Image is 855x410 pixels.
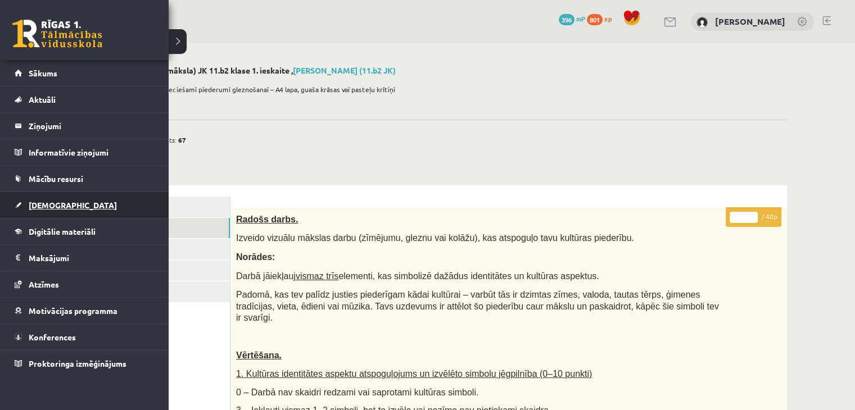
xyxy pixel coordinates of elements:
[29,306,117,316] span: Motivācijas programma
[15,350,155,376] a: Proktoringa izmēģinājums
[29,174,83,184] span: Mācību resursi
[67,66,787,75] h2: Kultūra un māksla (vizuālā māksla) JK 11.b2 klase 1. ieskaite ,
[29,113,155,139] legend: Ziņojumi
[29,245,155,271] legend: Maksājumi
[29,332,76,342] span: Konferences
[15,139,155,165] a: Informatīvie ziņojumi
[29,358,126,368] span: Proktoringa izmēģinājums
[236,233,634,243] span: Izveido vizuālu mākslas darbu (zīmējumu, gleznu vai kolāžu), kas atspoguļo tavu kultūras piederību.
[29,200,117,210] span: [DEMOGRAPHIC_DATA]
[726,207,781,227] p: / 40p
[15,324,155,350] a: Konferences
[29,139,155,165] legend: Informatīvie ziņojumi
[67,84,781,94] p: Ieskaitē būs radošais darbs, nepieciešami piederumi gleznošanai – A4 lapa, guaša krāsas vai paste...
[15,86,155,112] a: Aktuāli
[11,11,533,23] body: Editor, wiswyg-editor-user-answer-47433939152500
[15,192,155,218] a: [DEMOGRAPHIC_DATA]
[296,271,338,281] u: vismaz trīs
[15,218,155,244] a: Digitālie materiāli
[236,388,478,397] span: 0 – Darbā nav skaidri redzami vai saprotami kultūras simboli.
[559,14,574,25] span: 396
[236,215,298,224] span: Radošs darbs.
[559,14,585,23] a: 396 mP
[236,271,599,281] span: Darbā jāiekļauj elementi, kas simbolizē dažādus identitātes un kultūras aspektus.
[293,65,396,75] a: [PERSON_NAME] (11.b2 JK)
[15,298,155,324] a: Motivācijas programma
[15,245,155,271] a: Maksājumi
[15,113,155,139] a: Ziņojumi
[587,14,617,23] a: 801 xp
[715,16,785,27] a: [PERSON_NAME]
[29,68,57,78] span: Sākums
[236,350,282,360] span: Vērtēšana.
[15,60,155,86] a: Sākums
[236,252,275,262] span: Norādes:
[15,271,155,297] a: Atzīmes
[696,17,708,28] img: Elizabete Melngalve
[576,14,585,23] span: mP
[29,94,56,104] span: Aktuāli
[604,14,612,23] span: xp
[236,369,592,379] span: 1. Kultūras identitātes aspektu atspoguļojums un izvēlēto simbolu jēgpilnība (0–10 punkti)
[236,290,719,322] span: Padomā, kas tev palīdz justies piederīgam kādai kultūrai – varbūt tās ir dzimtas zīmes, valoda, t...
[15,166,155,192] a: Mācību resursi
[29,279,59,289] span: Atzīmes
[587,14,603,25] span: 801
[12,20,102,48] a: Rīgas 1. Tālmācības vidusskola
[29,226,96,236] span: Digitālie materiāli
[178,131,186,148] span: 67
